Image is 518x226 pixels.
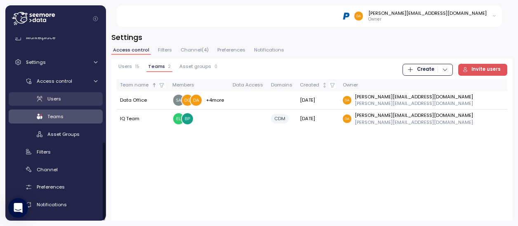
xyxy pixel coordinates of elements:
[191,95,202,106] img: 48afdbe2e260b3f1599ee2f418cb8277
[355,93,473,100] p: [PERSON_NAME][EMAIL_ADDRESS][DOMAIN_NAME]
[368,10,487,16] div: [PERSON_NAME][EMAIL_ADDRESS][DOMAIN_NAME]
[26,59,46,65] span: Settings
[8,198,28,218] div: Open Intercom Messenger
[9,29,103,46] a: Marketplace
[118,64,132,69] span: Users
[9,198,103,212] a: Notifications
[368,16,487,22] p: Owner
[342,12,351,20] img: 68b03c81eca7ebbb46a2a292.PNG
[471,64,501,75] span: Invite users
[182,95,193,106] img: 2f4d21e486d3c8d9ec202f9ef399e5f2
[297,91,339,110] td: [DATE]
[403,64,452,76] button: Create
[37,149,51,155] span: Filters
[173,113,184,124] img: 9819483d95bcefcbde6e3c56e1731568
[158,48,172,52] span: Filters
[343,82,478,89] div: Owner
[168,64,171,70] p: 2
[9,110,103,123] a: Teams
[254,48,284,52] span: Notifications
[297,110,339,128] td: [DATE]
[37,201,67,208] span: Notifications
[9,163,103,176] a: Channel
[271,82,293,89] div: Domains
[233,82,264,89] div: Data Access
[297,79,339,91] th: CreatedNot sorted
[47,96,61,102] span: Users
[37,166,58,173] span: Channel
[9,180,103,194] a: Preferences
[117,110,169,128] td: IQ Team
[135,64,139,70] p: 15
[148,64,165,69] span: Teams
[9,145,103,158] a: Filters
[179,64,211,69] span: Asset groups
[181,48,209,52] span: Channel ( 4 )
[355,100,473,107] p: [PERSON_NAME][EMAIL_ADDRESS][DOMAIN_NAME]
[90,16,101,22] button: Collapse navigation
[9,92,103,106] a: Users
[355,119,473,126] p: [PERSON_NAME][EMAIL_ADDRESS][DOMAIN_NAME]
[9,75,103,88] a: Access control
[111,32,513,42] h3: Settings
[343,96,351,105] img: 48afdbe2e260b3f1599ee2f418cb8277
[458,64,508,76] button: Invite users
[206,97,224,103] p: + 4 more
[217,48,245,52] span: Preferences
[26,34,55,41] span: Marketplace
[9,54,103,70] a: Settings
[120,82,150,89] div: Team name
[343,114,351,123] img: 48afdbe2e260b3f1599ee2f418cb8277
[173,95,184,106] img: d10b0d45a9e11124a6ce518f55499a10
[47,131,80,137] span: Asset Groups
[300,82,320,89] div: Created
[172,82,226,89] div: Members
[322,82,327,88] div: Not sorted
[113,48,149,52] span: Access control
[117,91,169,110] td: Data Office
[9,127,103,141] a: Asset Groups
[37,78,72,84] span: Access control
[182,113,193,124] img: 7ad3c78ce95743f3a0c87eed701eacc5
[355,112,473,119] p: [PERSON_NAME][EMAIL_ADDRESS][DOMAIN_NAME]
[214,64,217,70] p: 0
[417,64,434,75] span: Create
[151,82,157,88] div: Sorted ascending
[37,184,65,190] span: Preferences
[47,113,64,120] span: Teams
[354,12,363,20] img: 48afdbe2e260b3f1599ee2f418cb8277
[117,79,169,91] th: Team nameSorted ascending
[271,114,289,123] div: CDM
